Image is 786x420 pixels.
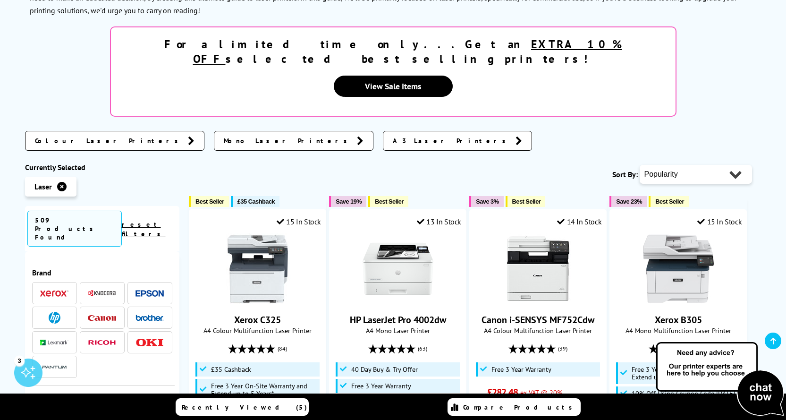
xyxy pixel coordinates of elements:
img: Lexmark [40,340,68,345]
span: Free 3 Year Warranty [491,366,551,373]
img: Xerox C325 [222,233,293,304]
span: Laser [34,182,52,191]
span: Save 23% [616,198,642,205]
span: Compare Products [463,403,577,411]
a: Recently Viewed (5) [176,398,309,416]
a: Lexmark [40,336,68,348]
a: Ricoh [88,336,116,348]
span: Free 3 Year Warranty [351,382,411,390]
img: Pantum [40,361,68,373]
div: 14 In Stock [557,217,601,226]
a: Kyocera [88,287,116,299]
img: Epson [135,290,164,297]
img: HP [49,312,60,324]
div: Currently Selected [25,163,180,172]
span: A4 Mono Laser Printer [334,326,461,335]
img: Brother [135,315,164,321]
img: Ricoh [88,340,116,345]
span: ex VAT @ 20% [520,388,562,397]
span: 40 Day Buy & Try Offer [351,366,418,373]
span: Best Seller [655,198,684,205]
span: £282.48 [487,386,518,398]
span: Colour Laser Printers [35,136,183,146]
span: A3 Laser Printers [393,136,511,146]
span: (39) [558,340,567,358]
div: 15 In Stock [697,217,742,226]
img: Canon i-SENSYS MF752Cdw [503,233,574,304]
a: Xerox [40,287,68,299]
a: Xerox C325 [234,314,281,326]
span: 10% Off Using Coupon Code [DATE] [632,390,735,397]
span: A4 Colour Multifunction Laser Printer [194,326,321,335]
button: Best Seller [649,196,689,207]
a: Epson [135,287,164,299]
span: Sort By: [612,170,638,179]
button: Save 19% [329,196,366,207]
a: Mono Laser Printers [214,131,373,151]
a: OKI [135,336,164,348]
a: Xerox C325 [222,297,293,306]
button: £35 Cashback [231,196,279,207]
img: OKI [135,339,164,347]
a: reset filters [122,220,166,238]
a: Canon [88,312,116,324]
a: HP [40,312,68,324]
span: (39) [698,340,708,358]
span: Save 19% [336,198,362,205]
span: 509 Products Found [27,211,122,247]
a: A3 Laser Printers [383,131,532,151]
img: HP LaserJet Pro 4002dw [363,233,433,304]
img: Open Live Chat window [654,341,786,418]
span: (63) [418,340,427,358]
span: £35 Cashback [211,366,251,373]
span: Recently Viewed (5) [182,403,307,411]
img: Xerox B305 [643,233,714,304]
u: EXTRA 10% OFF [193,37,622,66]
span: Save 3% [476,198,499,205]
a: View Sale Items [334,76,453,97]
span: Free 3 Year On-Site Warranty and Extend up to 5 Years* [632,366,738,381]
span: A4 Mono Multifunction Laser Printer [615,326,742,335]
a: Xerox B305 [655,314,702,326]
span: Mono Laser Printers [224,136,352,146]
a: Canon i-SENSYS MF752Cdw [482,314,594,326]
button: Best Seller [506,196,546,207]
span: Best Seller [512,198,541,205]
span: Free 3 Year On-Site Warranty and Extend up to 5 Years* [211,382,318,397]
img: Xerox [40,290,68,297]
div: 15 In Stock [277,217,321,226]
button: Save 23% [609,196,647,207]
a: Canon i-SENSYS MF752Cdw [503,297,574,306]
a: HP LaserJet Pro 4002dw [363,297,433,306]
a: Xerox B305 [643,297,714,306]
strong: For a limited time only...Get an selected best selling printers! [164,37,622,66]
button: Save 3% [469,196,503,207]
span: £35 Cashback [237,198,275,205]
div: 3 [14,355,25,366]
a: Colour Laser Printers [25,131,204,151]
span: Brand [32,268,173,277]
img: Canon [88,315,116,321]
a: Compare Products [448,398,581,416]
button: Best Seller [368,196,408,207]
a: HP LaserJet Pro 4002dw [350,314,446,326]
a: Brother [135,312,164,324]
span: Best Seller [375,198,404,205]
span: A4 Colour Multifunction Laser Printer [474,326,601,335]
div: 13 In Stock [417,217,461,226]
span: Best Seller [195,198,224,205]
button: Best Seller [189,196,229,207]
span: (84) [278,340,287,358]
img: Kyocera [88,290,116,297]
